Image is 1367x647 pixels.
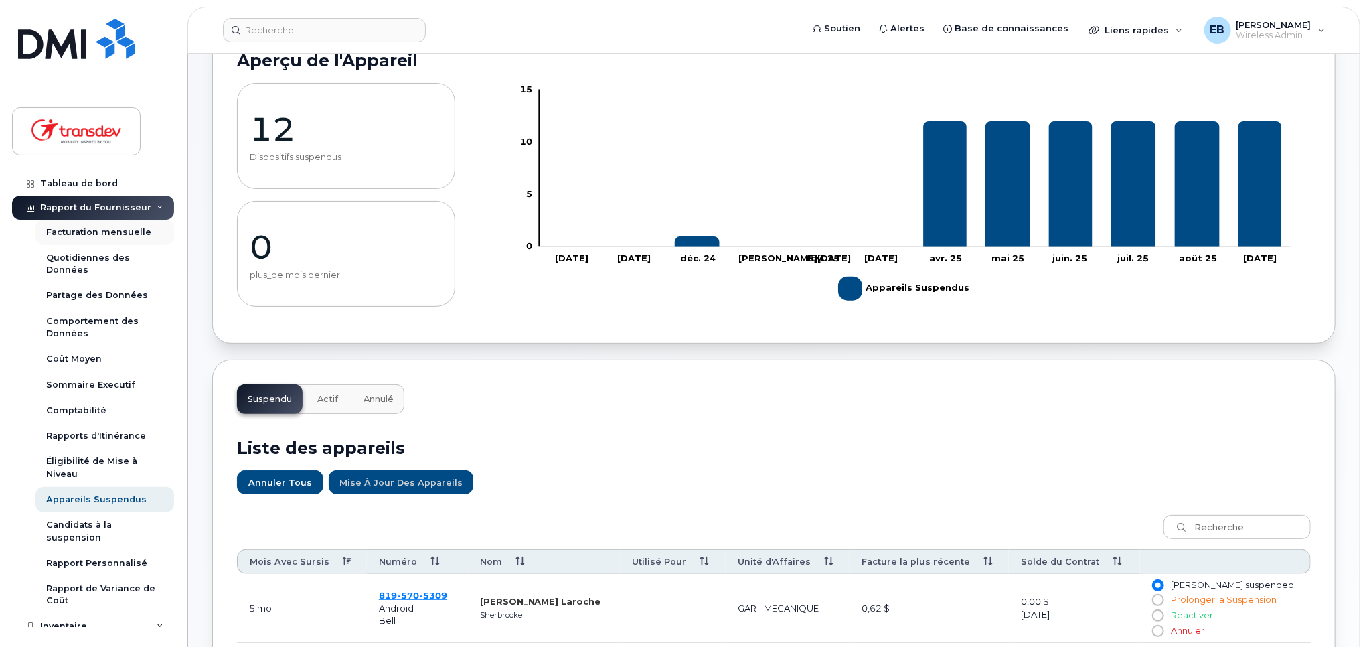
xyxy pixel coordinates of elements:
input: Annuler [1152,626,1163,636]
th: Numéro: activer pour trier la colonne par ordre croissant [367,549,468,574]
span: Annuler tous [248,476,312,489]
th: Mois Avec Sursis: activer pour trier la colonne par ordre décroissant [237,549,367,574]
tspan: déc. 24 [680,253,716,264]
input: Prolonger la Suspension [1152,595,1163,605]
span: Android [379,603,414,614]
h2: Liste des appareils [237,438,1311,458]
span: Soutien [824,22,860,35]
h2: Aperçu de l'Appareil [237,50,1311,70]
tspan: 0 [526,241,532,252]
a: Alertes [870,15,934,42]
span: [PERSON_NAME] [1236,19,1311,30]
span: Mise à jour des Appareils [339,476,463,489]
tspan: fév. 25 [806,253,839,264]
tspan: avr. 25 [930,253,963,264]
tspan: mai 25 [992,253,1025,264]
g: Appareils Suspendus [838,271,969,306]
tspan: [DATE] [865,253,898,264]
span: [PERSON_NAME] suspended [1172,580,1295,590]
tspan: 5 [526,188,532,199]
div: Ella Bernier [1195,17,1335,44]
input: Réactiver [1152,610,1163,621]
a: Soutien [803,15,870,42]
tspan: [DATE] [1244,253,1277,264]
input: Recherche [1163,515,1311,539]
input: [PERSON_NAME] suspended [1152,580,1163,591]
g: Appareils Suspendus [549,121,1282,247]
th: Unité d'Affaires: activer pour trier la colonne par ordre croissant [726,549,850,574]
span: EB [1210,22,1225,38]
tspan: [PERSON_NAME][DATE] [738,253,851,264]
a: 8195705309 [379,590,447,601]
span: Liens rapides [1105,25,1169,35]
span: Annuler [1172,626,1205,636]
td: GAR - MECANIQUE [726,574,850,643]
input: Recherche [223,18,426,42]
span: Actif [317,394,338,405]
span: Alertes [890,22,924,35]
button: Annuler tous [237,470,323,494]
small: Sherbrooke [480,610,522,620]
span: Wireless Admin [1236,30,1311,41]
div: [DATE] [1021,608,1127,621]
button: Mise à jour des Appareils [329,470,473,494]
strong: [PERSON_NAME] Laroche [480,596,601,607]
span: Bell [379,615,396,626]
tspan: juin. 25 [1052,253,1088,264]
th: Facture la plus récente: activer pour trier la colonne par ordre croissant [850,549,1009,574]
td: 0,00 $ [1009,574,1139,643]
tspan: août 25 [1180,253,1218,264]
th: Solde du Contrat: activer pour trier la colonne par ordre croissant [1009,549,1139,574]
a: Base de connaissances [934,15,1078,42]
span: 5309 [419,590,447,601]
tspan: [DATE] [617,253,651,264]
span: 819 [379,590,447,601]
span: Base de connaissances [955,22,1068,35]
th: Utilisé Pour: activer pour trier la colonne par ordre croissant [620,549,726,574]
th: Nom: activer pour trier la colonne par ordre croissant [468,549,620,574]
tspan: juil. 25 [1117,253,1149,264]
tspan: 10 [520,136,532,147]
g: Légende [838,271,969,306]
tspan: [DATE] [556,253,589,264]
td: mardi 01 avril 2025 07 h 55 [237,574,367,643]
p: 12 [250,109,443,149]
tspan: 15 [520,84,532,94]
p: plus_de mois dernier [250,270,443,281]
p: 0 [250,227,443,267]
td: 0,62 $ [850,574,1009,643]
span: Prolonger la Suspension [1172,595,1277,605]
g: Graphique [520,84,1291,306]
p: Dispositifs suspendus [250,152,443,163]
div: Liens rapides [1079,17,1192,44]
span: Réactiver [1172,610,1214,620]
span: Annulé [364,394,394,405]
span: 570 [397,590,419,601]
